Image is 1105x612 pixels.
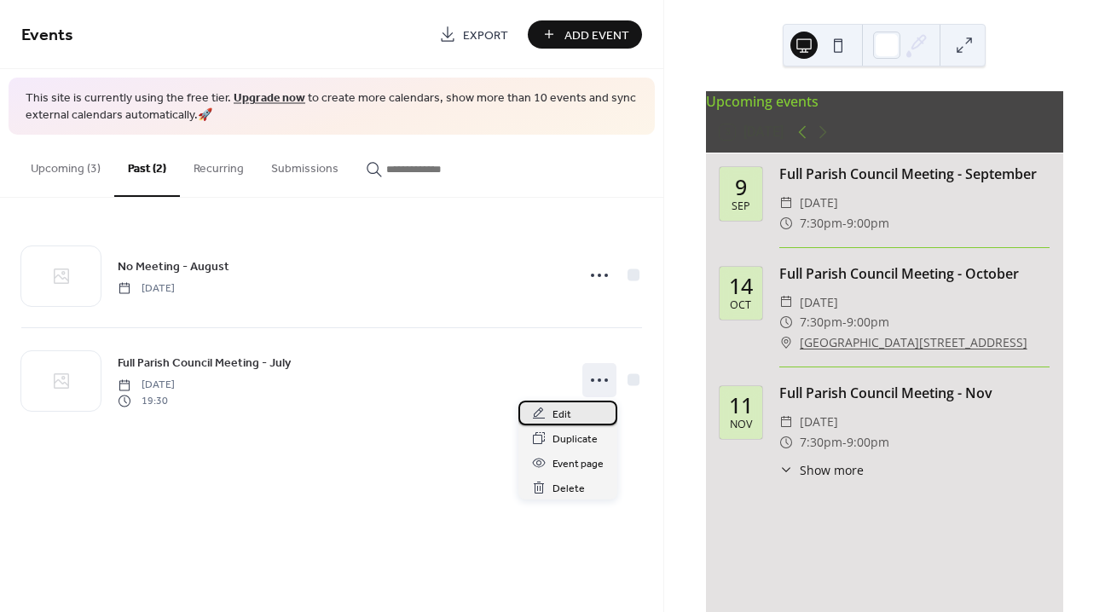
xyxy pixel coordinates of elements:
[732,201,750,212] div: Sep
[729,395,753,416] div: 11
[552,480,585,498] span: Delete
[17,135,114,195] button: Upcoming (3)
[118,280,175,296] span: [DATE]
[779,332,793,353] div: ​
[800,292,838,313] span: [DATE]
[26,90,638,124] span: This site is currently using the free tier. to create more calendars, show more than 10 events an...
[552,430,598,448] span: Duplicate
[779,432,793,453] div: ​
[800,332,1027,353] a: [GEOGRAPHIC_DATA][STREET_ADDRESS]
[564,26,629,44] span: Add Event
[234,87,305,110] a: Upgrade now
[730,300,751,311] div: Oct
[730,419,752,430] div: Nov
[800,412,838,432] span: [DATE]
[847,213,889,234] span: 9:00pm
[257,135,352,195] button: Submissions
[21,19,73,52] span: Events
[729,275,753,297] div: 14
[800,193,838,213] span: [DATE]
[552,455,604,473] span: Event page
[779,164,1050,184] div: Full Parish Council Meeting - September
[180,135,257,195] button: Recurring
[842,213,847,234] span: -
[842,432,847,453] span: -
[552,406,571,424] span: Edit
[118,355,291,372] span: Full Parish Council Meeting - July
[463,26,508,44] span: Export
[847,432,889,453] span: 9:00pm
[779,263,1050,284] div: Full Parish Council Meeting - October
[706,91,1063,112] div: Upcoming events
[800,312,842,332] span: 7:30pm
[779,312,793,332] div: ​
[800,461,864,479] span: Show more
[118,257,229,275] span: No Meeting - August
[426,20,521,49] a: Export
[842,312,847,332] span: -
[779,383,1050,403] div: Full Parish Council Meeting - Nov
[800,213,842,234] span: 7:30pm
[800,432,842,453] span: 7:30pm
[779,461,864,479] button: ​Show more
[847,312,889,332] span: 9:00pm
[735,176,747,198] div: 9
[779,412,793,432] div: ​
[118,378,175,393] span: [DATE]
[779,292,793,313] div: ​
[114,135,180,197] button: Past (2)
[118,353,291,372] a: Full Parish Council Meeting - July
[779,193,793,213] div: ​
[118,393,175,408] span: 19:30
[779,461,793,479] div: ​
[118,257,229,276] a: No Meeting - August
[528,20,642,49] button: Add Event
[779,213,793,234] div: ​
